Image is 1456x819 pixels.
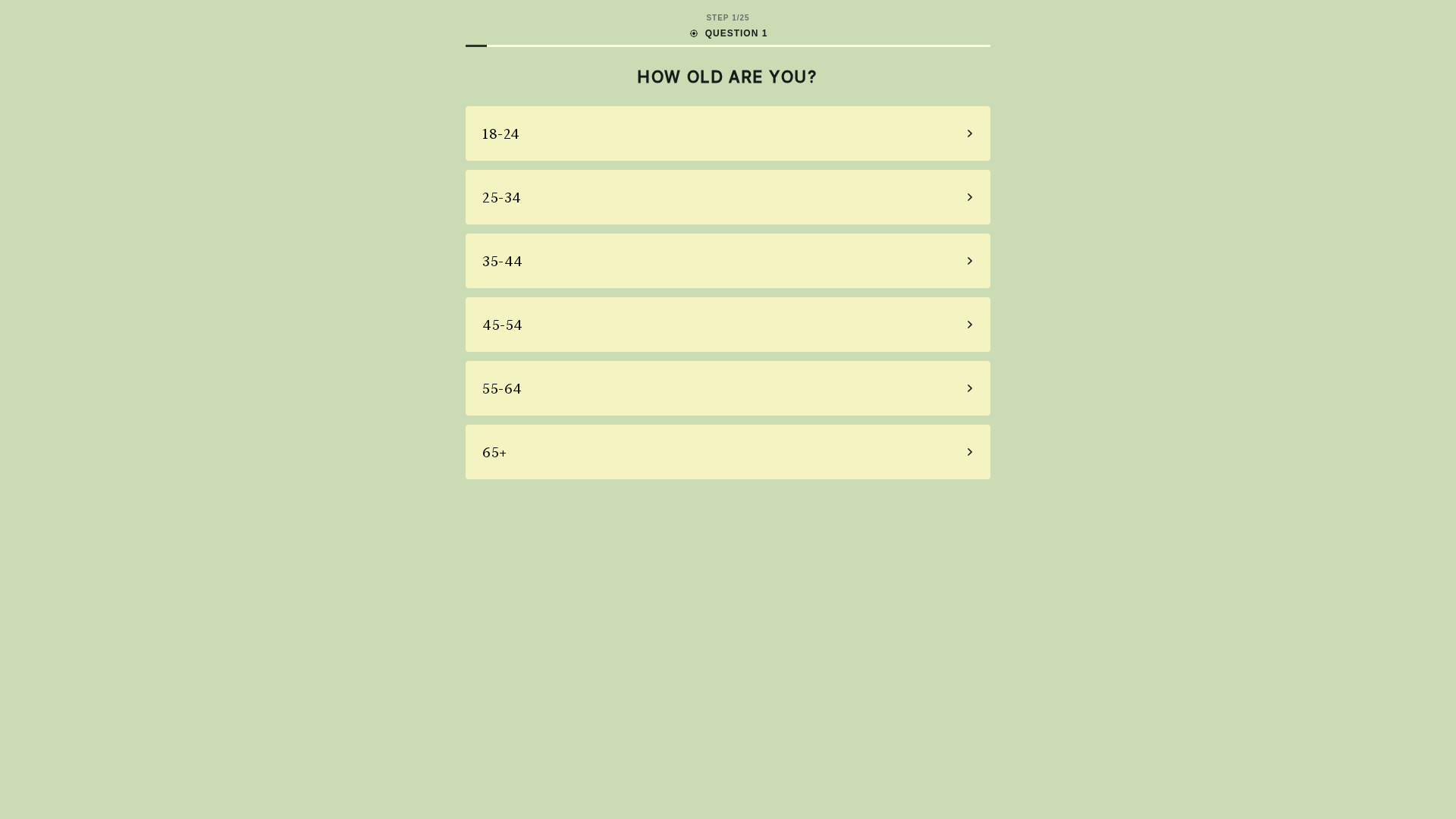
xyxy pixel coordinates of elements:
div: 55-64 [482,378,522,399]
div: STEP 1 / 25 [706,12,749,24]
div: 25-34 [482,187,522,208]
div: 45-54 [482,315,523,335]
h2: HOW OLD ARE YOU? [466,67,990,86]
div: 35-44 [482,251,523,271]
div: 18-24 [482,124,520,144]
div: 65+ [482,442,507,463]
div: QUESTION 1 [689,27,768,40]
